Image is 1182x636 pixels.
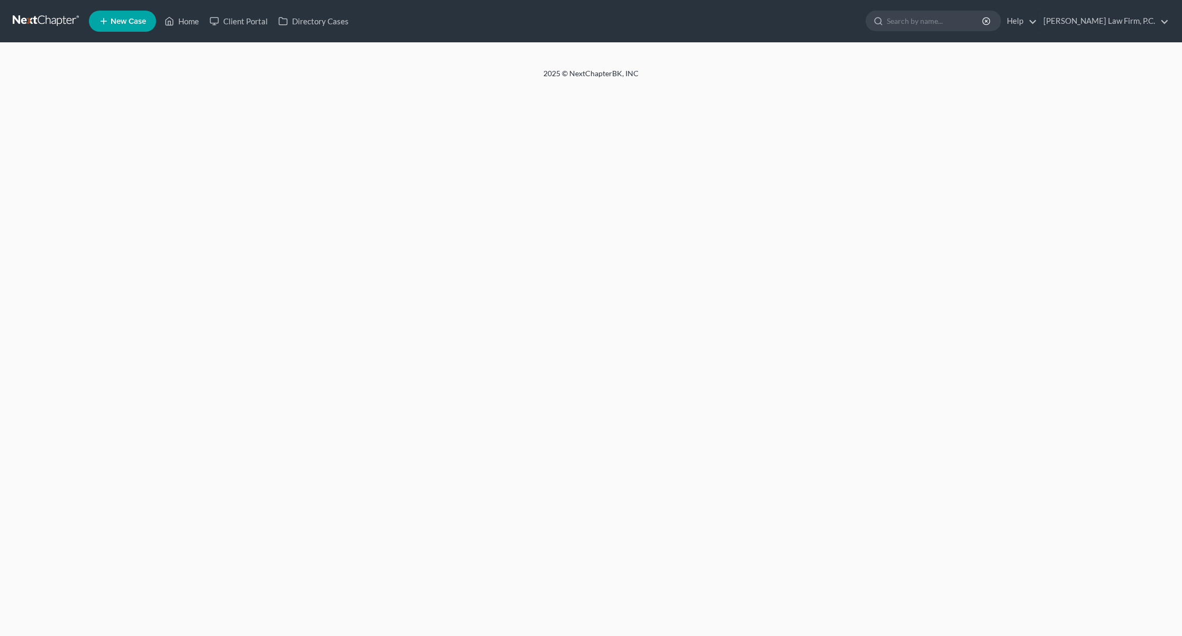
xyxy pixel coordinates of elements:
a: Directory Cases [273,12,354,31]
a: Client Portal [204,12,273,31]
input: Search by name... [887,11,984,31]
span: New Case [111,17,146,25]
a: Help [1002,12,1037,31]
a: [PERSON_NAME] Law Firm, P.C. [1038,12,1169,31]
a: Home [159,12,204,31]
div: 2025 © NextChapterBK, INC [289,68,893,87]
